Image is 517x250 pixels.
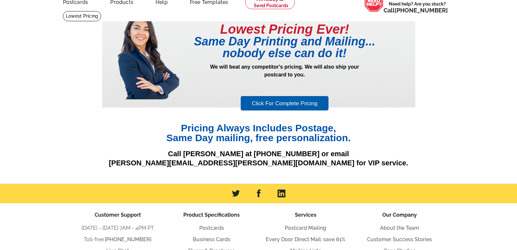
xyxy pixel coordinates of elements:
[266,236,345,242] a: Every Door Direct Mail: save 81%
[295,212,316,218] span: Services
[395,7,448,14] a: [PHONE_NUMBER]
[180,23,389,36] h1: Lowest Pricing Ever!
[367,236,432,242] a: Customer Success Stories
[384,1,451,14] span: Need help? Are you stuck?
[117,11,180,99] img: prepricing-girl.png
[71,224,165,232] li: [DATE] - [DATE] 7AM - 4PM PT
[382,212,417,218] span: Our Company
[380,225,419,231] a: About the Team
[387,98,517,250] iframe: LiveChat chat widget
[183,212,240,218] span: Product Specifications
[193,236,230,242] a: Business Cards
[180,63,389,95] p: We will beat any competitor's pricing. We will also ship your postcard to you.
[102,149,415,168] p: Call [PERSON_NAME] at [PHONE_NUMBER] or email [PERSON_NAME][EMAIL_ADDRESS][PERSON_NAME][DOMAIN_NA...
[71,236,165,243] li: Toll-free:
[199,225,224,231] a: Postcards
[241,96,328,111] a: Click For Complete Pricing
[102,123,415,143] h1: Pricing Always Includes Postage, Same Day mailing, free personalization.
[95,212,141,218] span: Customer Support
[180,36,389,59] h1: Same Day Printing and Mailing... nobody else can do it!
[285,225,326,231] a: Postcard Mailing
[384,7,448,14] span: Call
[105,236,151,242] a: [PHONE_NUMBER]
